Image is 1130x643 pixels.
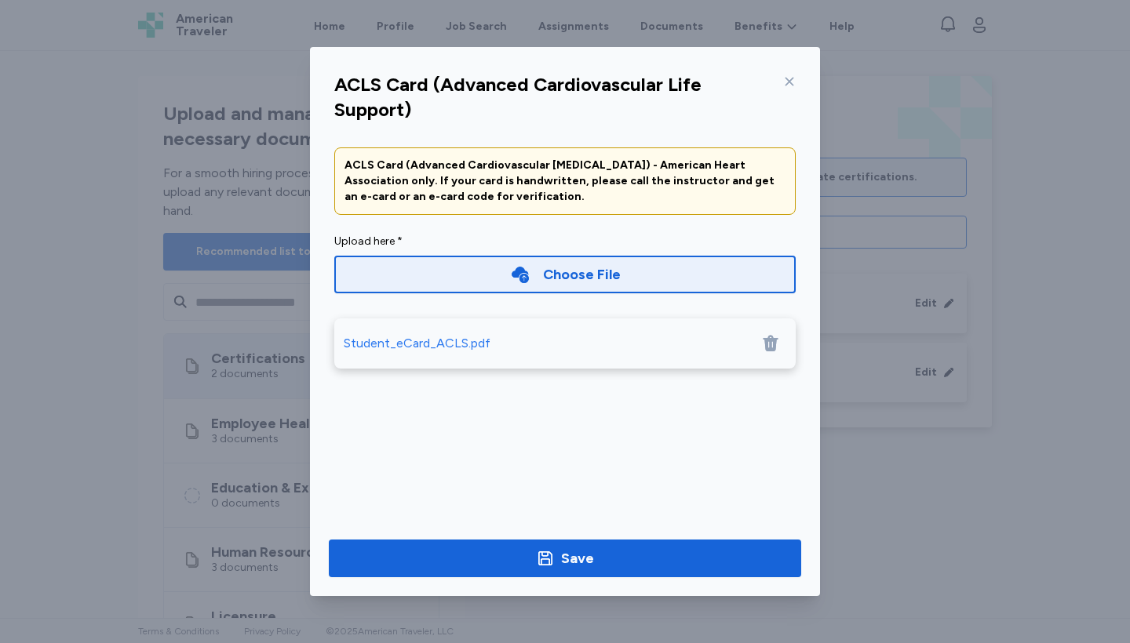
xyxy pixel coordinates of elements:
[344,334,490,353] div: Student_eCard_ACLS.pdf
[561,547,594,569] div: Save
[543,263,621,285] div: Choose File
[334,72,777,122] div: ACLS Card (Advanced Cardiovascular Life Support)
[344,158,786,205] div: ACLS Card (Advanced Cardiovascular [MEDICAL_DATA]) - American Heart Association only. If your car...
[329,539,801,577] button: Save
[334,234,796,249] div: Upload here *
